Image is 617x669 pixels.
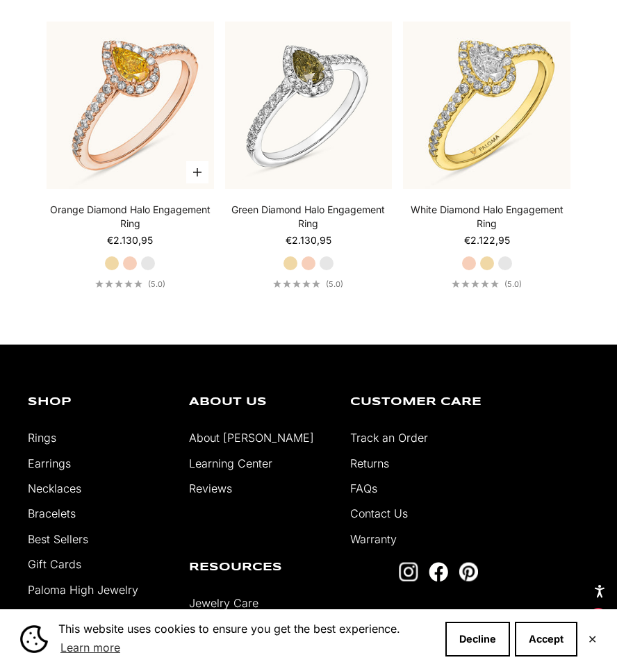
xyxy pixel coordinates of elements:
[286,233,331,247] sale-price: €2.130,95
[326,279,343,289] span: (5.0)
[403,203,570,231] a: White Diamond Halo Engagement Ring
[504,279,522,289] span: (5.0)
[452,280,499,288] div: 5.0 out of 5.0 stars
[28,583,138,597] a: Paloma High Jewelry
[189,562,329,573] p: Resources
[399,562,418,581] a: Follow on Instagram
[403,22,570,189] img: #YellowGold
[452,279,522,289] a: 5.0 out of 5.0 stars(5.0)
[58,620,434,658] span: This website uses cookies to ensure you get the best experience.
[225,22,393,189] img: #WhiteGold
[350,456,389,470] a: Returns
[95,280,142,288] div: 5.0 out of 5.0 stars
[459,562,478,581] a: Follow on Pinterest
[28,506,76,520] a: Bracelets
[350,481,377,495] a: FAQs
[20,625,48,653] img: Cookie banner
[28,557,81,571] a: Gift Cards
[58,637,122,658] a: Learn more
[350,397,491,408] p: Customer Care
[464,233,510,247] sale-price: €2.122,95
[189,596,258,610] a: Jewelry Care
[47,203,214,231] a: Orange Diamond Halo Engagement Ring
[28,532,88,546] a: Best Sellers
[189,456,272,470] a: Learning Center
[273,280,320,288] div: 5.0 out of 5.0 stars
[189,481,232,495] a: Reviews
[107,233,153,247] sale-price: €2.130,95
[515,622,577,656] button: Accept
[148,279,165,289] span: (5.0)
[225,203,393,231] a: Green Diamond Halo Engagement Ring
[350,431,428,445] a: Track an Order
[28,431,56,445] a: Rings
[429,562,448,581] a: Follow on Facebook
[47,22,214,189] img: #RoseGold
[28,456,71,470] a: Earrings
[189,397,329,408] p: About Us
[273,279,343,289] a: 5.0 out of 5.0 stars(5.0)
[95,279,165,289] a: 5.0 out of 5.0 stars(5.0)
[28,397,168,408] p: Shop
[189,431,314,445] a: About [PERSON_NAME]
[588,635,597,643] button: Close
[350,532,397,546] a: Warranty
[28,481,81,495] a: Necklaces
[350,506,408,520] a: Contact Us
[445,622,510,656] button: Decline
